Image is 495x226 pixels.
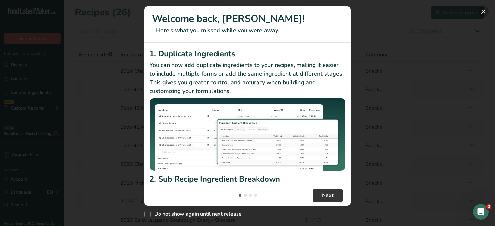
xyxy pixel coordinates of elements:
[322,192,334,199] span: Next
[313,189,343,202] button: Next
[152,26,343,35] p: Here's what you missed while you were away.
[152,12,343,26] h1: Welcome back, [PERSON_NAME]!
[150,48,345,59] h2: 1. Duplicate Ingredients
[473,204,489,220] iframe: Intercom live chat
[486,204,491,209] span: 2
[151,211,242,217] span: Do not show again until next release
[150,173,345,185] h2: 2. Sub Recipe Ingredient Breakdown
[150,98,345,171] img: Duplicate Ingredients
[150,61,345,95] p: You can now add duplicate ingredients to your recipes, making it easier to include multiple forms...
